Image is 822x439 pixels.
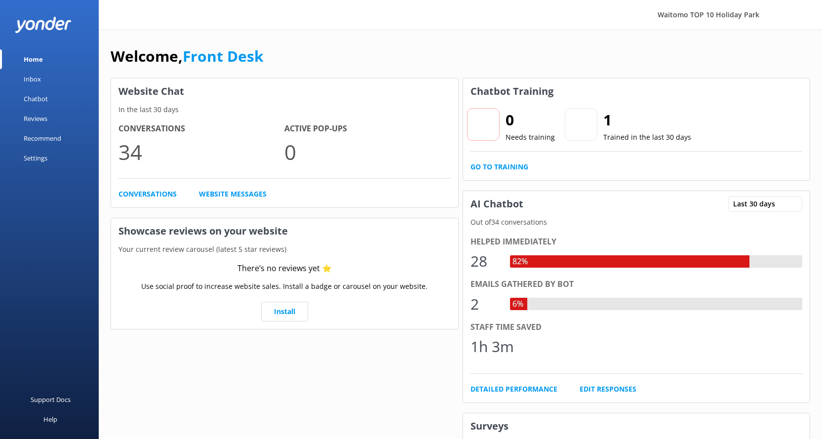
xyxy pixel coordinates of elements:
p: Your current review carousel (latest 5 star reviews) [111,244,458,255]
h4: Conversations [118,122,284,135]
div: Recommend [24,128,61,148]
p: In the last 30 days [111,104,458,115]
h3: Website Chat [111,79,458,104]
div: Help [43,409,57,429]
div: Home [24,49,43,69]
div: Inbox [24,69,41,89]
h4: Active Pop-ups [284,122,450,135]
img: yonder-white-logo.png [15,17,72,33]
div: Helped immediately [470,236,803,248]
p: 34 [118,135,284,168]
h3: Chatbot Training [463,79,561,104]
span: Last 30 days [733,199,781,209]
div: 28 [470,249,500,273]
div: Support Docs [31,390,71,409]
div: Emails gathered by bot [470,278,803,291]
p: 0 [284,135,450,168]
h1: Welcome, [111,44,264,68]
h2: 0 [506,108,555,132]
p: Trained in the last 30 days [603,132,691,143]
div: 1h 3m [470,335,514,359]
div: 6% [510,298,526,311]
p: Use social proof to increase website sales. Install a badge or carousel on your website. [141,281,428,292]
a: Front Desk [183,46,264,66]
div: 2 [470,292,500,316]
div: Chatbot [24,89,48,109]
h2: 1 [603,108,691,132]
h3: Surveys [463,413,810,439]
h3: AI Chatbot [463,191,531,217]
a: Go to Training [470,161,528,172]
a: Conversations [118,189,177,200]
div: Settings [24,148,47,168]
div: Reviews [24,109,47,128]
a: Edit Responses [580,384,636,395]
p: Needs training [506,132,555,143]
a: Website Messages [199,189,267,200]
div: There’s no reviews yet ⭐ [237,262,332,275]
a: Install [261,302,308,321]
p: Out of 34 conversations [463,217,810,228]
h3: Showcase reviews on your website [111,218,458,244]
a: Detailed Performance [470,384,557,395]
div: Staff time saved [470,321,803,334]
div: 82% [510,255,530,268]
